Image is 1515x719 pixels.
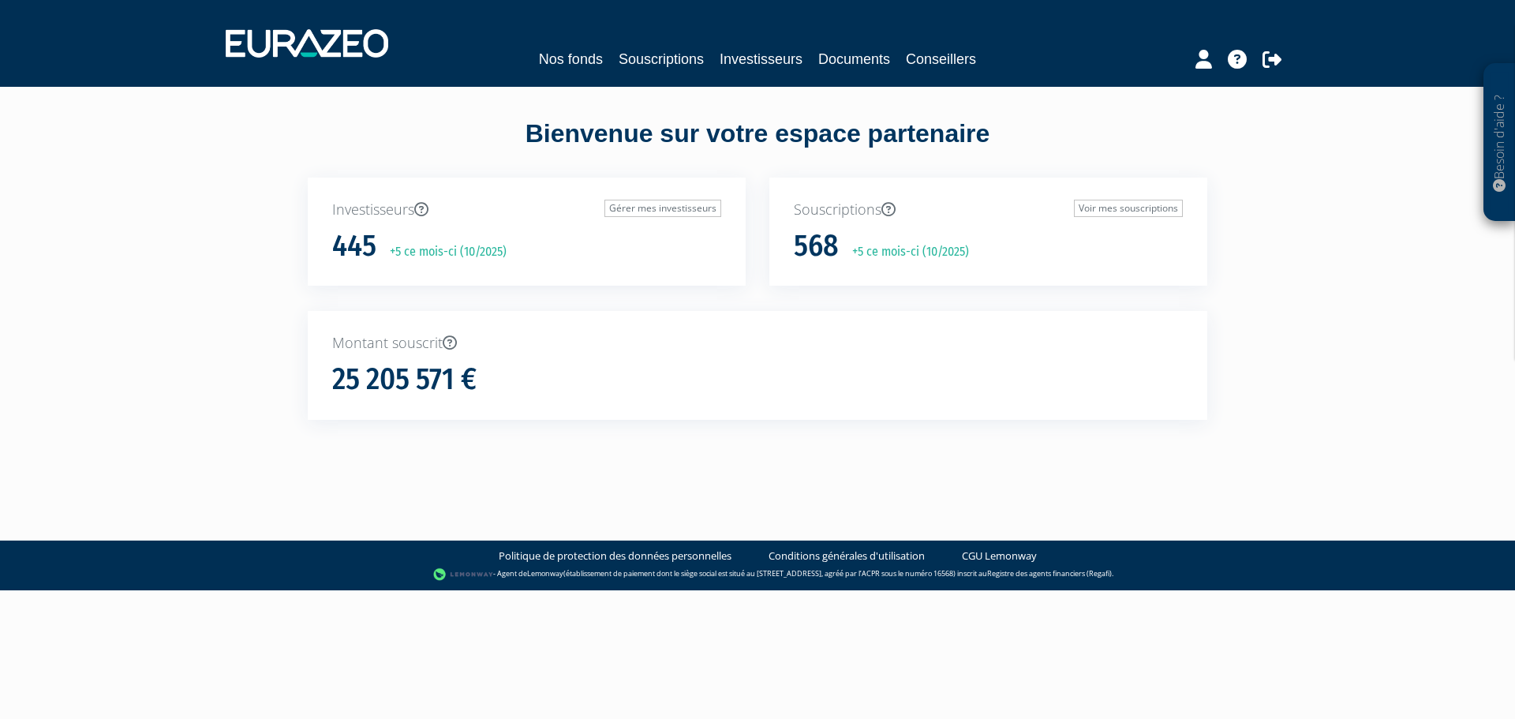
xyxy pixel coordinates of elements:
[499,549,731,564] a: Politique de protection des données personnelles
[539,48,603,70] a: Nos fonds
[1074,200,1183,217] a: Voir mes souscriptions
[906,48,976,70] a: Conseillers
[16,567,1499,582] div: - Agent de (établissement de paiement dont le siège social est situé au [STREET_ADDRESS], agréé p...
[841,243,969,261] p: +5 ce mois-ci (10/2025)
[332,363,477,396] h1: 25 205 571 €
[1491,72,1509,214] p: Besoin d'aide ?
[296,116,1219,178] div: Bienvenue sur votre espace partenaire
[379,243,507,261] p: +5 ce mois-ci (10/2025)
[332,333,1183,354] p: Montant souscrit
[987,568,1112,579] a: Registre des agents financiers (Regafi)
[527,568,563,579] a: Lemonway
[604,200,721,217] a: Gérer mes investisseurs
[962,549,1037,564] a: CGU Lemonway
[720,48,802,70] a: Investisseurs
[769,549,925,564] a: Conditions générales d'utilisation
[433,567,494,582] img: logo-lemonway.png
[794,230,839,263] h1: 568
[226,29,388,58] img: 1732889491-logotype_eurazeo_blanc_rvb.png
[818,48,890,70] a: Documents
[332,200,721,220] p: Investisseurs
[619,48,704,70] a: Souscriptions
[332,230,376,263] h1: 445
[794,200,1183,220] p: Souscriptions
